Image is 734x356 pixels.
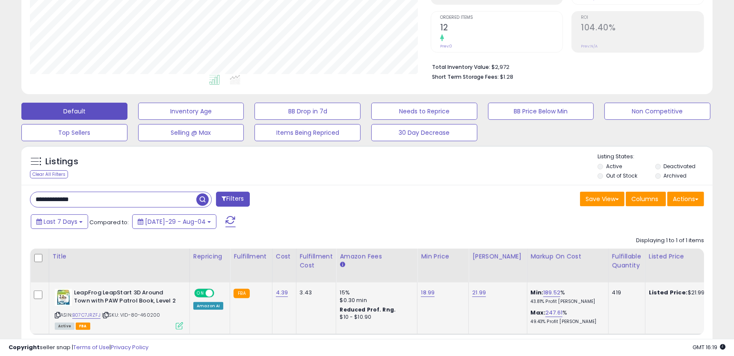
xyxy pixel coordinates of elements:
[580,192,624,206] button: Save View
[612,289,639,297] div: 419
[30,170,68,178] div: Clear All Filters
[667,192,704,206] button: Actions
[440,44,452,49] small: Prev: 0
[631,195,658,203] span: Columns
[581,44,598,49] small: Prev: N/A
[340,297,411,304] div: $0.30 min
[234,289,249,298] small: FBA
[9,344,148,352] div: seller snap | |
[55,289,183,329] div: ASIN:
[612,252,642,270] div: Fulfillable Quantity
[432,61,698,71] li: $2,972
[531,299,602,305] p: 43.81% Profit [PERSON_NAME]
[9,343,40,351] strong: Copyright
[531,309,602,325] div: %
[421,288,435,297] a: 18.99
[636,237,704,245] div: Displaying 1 to 1 of 1 items
[340,306,396,313] b: Reduced Prof. Rng.
[145,217,206,226] span: [DATE]-29 - Aug-04
[531,309,546,317] b: Max:
[340,314,411,321] div: $10 - $10.90
[300,252,333,270] div: Fulfillment Cost
[138,124,244,141] button: Selling @ Max
[626,192,666,206] button: Columns
[276,252,293,261] div: Cost
[581,23,704,34] h2: 104.40%
[255,103,361,120] button: BB Drop in 7d
[693,343,725,351] span: 2025-08-13 16:19 GMT
[649,252,723,261] div: Listed Price
[193,252,226,261] div: Repricing
[132,214,216,229] button: [DATE]-29 - Aug-04
[604,103,710,120] button: Non Competitive
[664,172,687,179] label: Archived
[371,124,477,141] button: 30 Day Decrease
[340,289,411,297] div: 15%
[531,319,602,325] p: 49.43% Profit [PERSON_NAME]
[598,153,712,161] p: Listing States:
[234,252,268,261] div: Fulfillment
[649,288,688,297] b: Listed Price:
[472,252,523,261] div: [PERSON_NAME]
[21,103,127,120] button: Default
[606,172,637,179] label: Out of Stock
[440,23,563,34] h2: 12
[31,214,88,229] button: Last 7 Days
[440,15,563,20] span: Ordered Items
[649,289,720,297] div: $21.99
[111,343,148,351] a: Privacy Policy
[545,309,562,317] a: 247.61
[44,217,77,226] span: Last 7 Days
[138,103,244,120] button: Inventory Age
[531,289,602,305] div: %
[21,124,127,141] button: Top Sellers
[45,156,78,168] h5: Listings
[581,15,704,20] span: ROI
[531,252,605,261] div: Markup on Cost
[488,103,594,120] button: BB Price Below Min
[543,288,560,297] a: 189.52
[500,73,513,81] span: $1.28
[255,124,361,141] button: Items Being Repriced
[195,290,206,297] span: ON
[606,163,622,170] label: Active
[300,289,330,297] div: 3.43
[527,249,608,282] th: The percentage added to the cost of goods (COGS) that forms the calculator for Min & Max prices.
[340,252,414,261] div: Amazon Fees
[74,289,178,307] b: LeapFrog LeapStart 3D Around Town with PAW Patrol Book, Level 2
[213,290,227,297] span: OFF
[73,343,110,351] a: Terms of Use
[432,63,490,71] b: Total Inventory Value:
[371,103,477,120] button: Needs to Reprice
[55,323,74,330] span: All listings currently available for purchase on Amazon
[664,163,696,170] label: Deactivated
[216,192,249,207] button: Filters
[89,218,129,226] span: Compared to:
[193,302,223,310] div: Amazon AI
[76,323,90,330] span: FBA
[432,73,499,80] b: Short Term Storage Fees:
[421,252,465,261] div: Min Price
[340,261,345,269] small: Amazon Fees.
[53,252,186,261] div: Title
[276,288,288,297] a: 4.39
[55,289,72,306] img: 51FJ0i-7riL._SL40_.jpg
[102,311,160,318] span: | SKU: VID-80-460200
[531,288,544,297] b: Min:
[72,311,101,319] a: B07C7JRZFJ
[472,288,486,297] a: 21.99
